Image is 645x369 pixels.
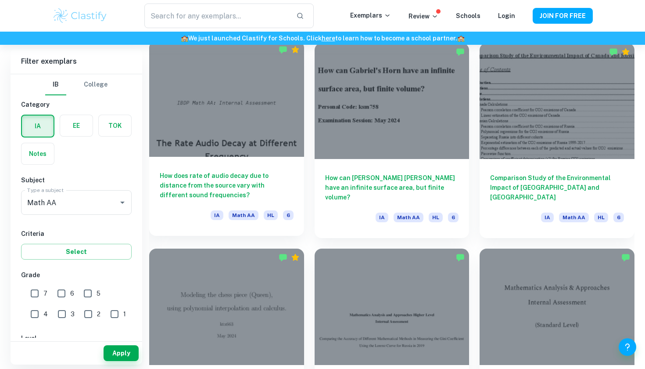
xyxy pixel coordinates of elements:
[60,115,93,136] button: EE
[279,45,287,54] img: Marked
[448,213,459,222] span: 6
[21,175,132,185] h6: Subject
[457,35,465,42] span: 🏫
[322,35,335,42] a: here
[456,253,465,262] img: Marked
[99,115,131,136] button: TOK
[43,289,47,298] span: 7
[21,143,54,164] button: Notes
[97,309,100,319] span: 2
[541,213,554,222] span: IA
[97,289,100,298] span: 5
[116,196,129,209] button: Open
[594,213,608,222] span: HL
[456,12,480,19] a: Schools
[291,253,300,262] div: Premium
[21,270,132,280] h6: Grade
[429,213,443,222] span: HL
[43,309,48,319] span: 4
[71,309,75,319] span: 3
[2,33,643,43] h6: We just launched Clastify for Schools. Click to learn how to become a school partner.
[144,4,289,28] input: Search for any exemplars...
[104,345,139,361] button: Apply
[264,210,278,220] span: HL
[21,229,132,239] h6: Criteria
[315,43,469,238] a: How can [PERSON_NAME] [PERSON_NAME] have an infinite surface area, but finite volume?IAMath AAHL6
[123,309,126,319] span: 1
[70,289,74,298] span: 6
[211,210,223,220] span: IA
[181,35,188,42] span: 🏫
[533,8,593,24] button: JOIN FOR FREE
[325,173,459,202] h6: How can [PERSON_NAME] [PERSON_NAME] have an infinite surface area, but finite volume?
[394,213,423,222] span: Math AA
[609,47,618,56] img: Marked
[27,186,64,194] label: Type a subject
[84,74,107,95] button: College
[291,45,300,54] div: Premium
[350,11,391,20] p: Exemplars
[279,253,287,262] img: Marked
[45,74,107,95] div: Filter type choice
[498,12,515,19] a: Login
[283,210,294,220] span: 6
[11,49,142,74] h6: Filter exemplars
[408,11,438,21] p: Review
[45,74,66,95] button: IB
[149,43,304,238] a: How does rate of audio decay due to distance from the source vary with different sound frequencie...
[619,338,636,356] button: Help and Feedback
[376,213,388,222] span: IA
[621,253,630,262] img: Marked
[21,100,132,109] h6: Category
[559,213,589,222] span: Math AA
[480,43,634,238] a: Comparison Study of the Environmental Impact of [GEOGRAPHIC_DATA] and [GEOGRAPHIC_DATA]IAMath AAHL6
[621,47,630,56] div: Premium
[22,116,54,137] button: IA
[613,213,624,222] span: 6
[490,173,624,202] h6: Comparison Study of the Environmental Impact of [GEOGRAPHIC_DATA] and [GEOGRAPHIC_DATA]
[456,47,465,56] img: Marked
[229,210,258,220] span: Math AA
[21,244,132,260] button: Select
[160,171,294,200] h6: How does rate of audio decay due to distance from the source vary with different sound frequencies?
[52,7,108,25] img: Clastify logo
[21,333,132,343] h6: Level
